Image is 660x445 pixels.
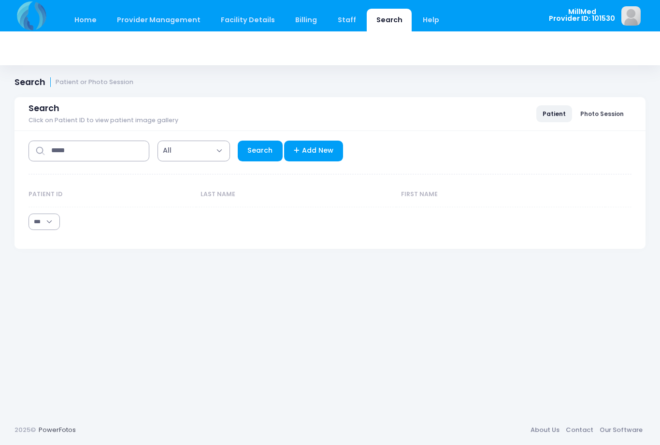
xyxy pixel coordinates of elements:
[562,421,596,439] a: Contact
[56,79,133,86] small: Patient or Photo Session
[196,182,397,207] th: Last Name
[527,421,562,439] a: About Us
[14,77,133,87] h1: Search
[107,9,210,31] a: Provider Management
[163,145,172,156] span: All
[29,103,59,114] span: Search
[574,105,630,122] a: Photo Session
[158,141,230,161] span: All
[414,9,449,31] a: Help
[238,141,283,161] a: Search
[328,9,365,31] a: Staff
[396,182,605,207] th: First Name
[549,8,615,22] span: MillMed Provider ID: 101530
[286,9,327,31] a: Billing
[14,425,36,434] span: 2025©
[29,182,196,207] th: Patient ID
[284,141,344,161] a: Add New
[65,9,106,31] a: Home
[29,117,178,124] span: Click on Patient ID to view patient image gallery
[367,9,412,31] a: Search
[596,421,646,439] a: Our Software
[536,105,572,122] a: Patient
[39,425,76,434] a: PowerFotos
[212,9,285,31] a: Facility Details
[621,6,641,26] img: image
